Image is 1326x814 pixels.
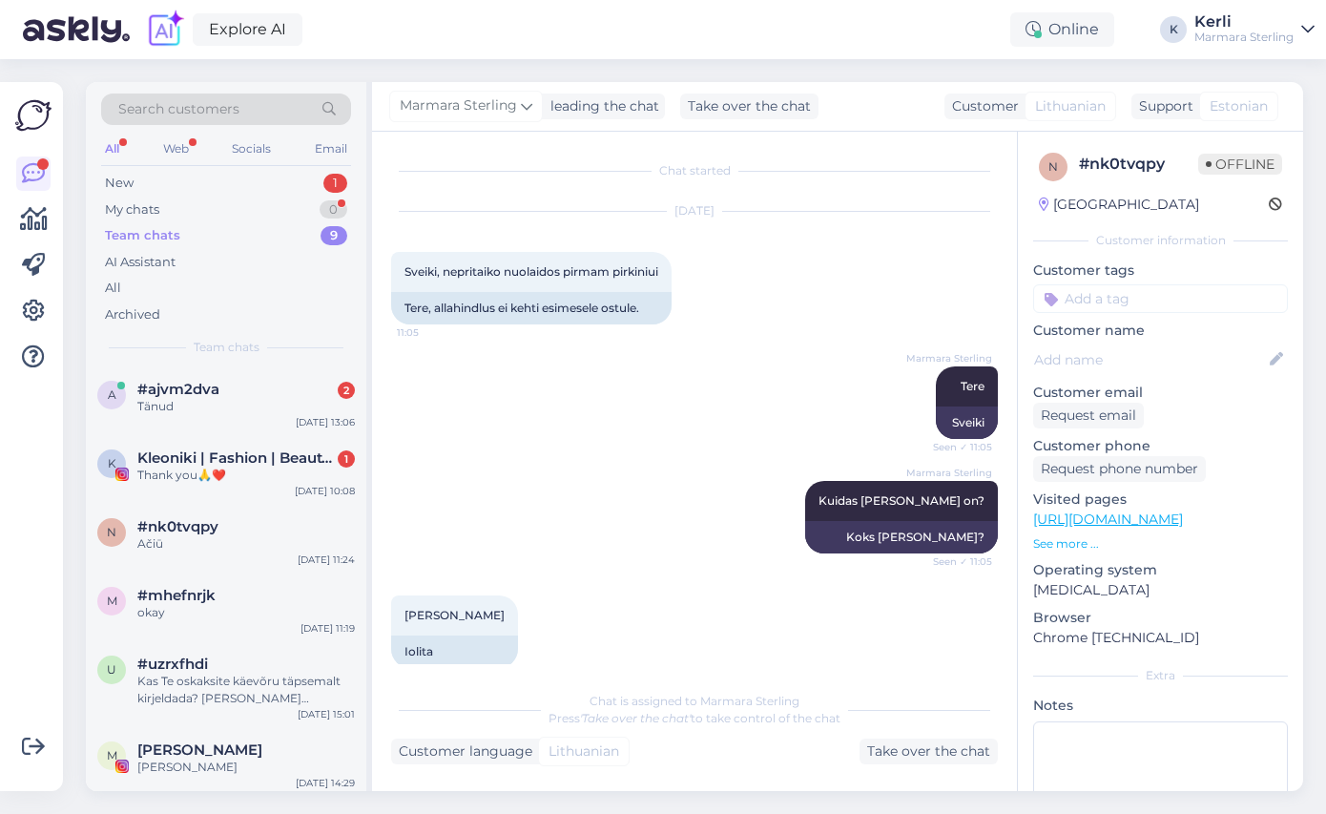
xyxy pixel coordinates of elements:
[108,456,116,470] span: K
[1033,383,1288,403] p: Customer email
[137,587,216,604] span: #mhefnrjk
[298,707,355,721] div: [DATE] 15:01
[1033,511,1183,528] a: [URL][DOMAIN_NAME]
[137,656,208,673] span: #uzrxfhdi
[107,594,117,608] span: m
[105,279,121,298] div: All
[101,136,123,161] div: All
[590,694,799,708] span: Chat is assigned to Marmara Sterling
[860,739,998,764] div: Take over the chat
[961,379,984,393] span: Tere
[549,741,619,762] span: Lithuanian
[391,202,998,219] div: [DATE]
[391,292,672,324] div: Tere, allahindlus ei kehti esimesele ostule.
[107,525,116,539] span: n
[137,449,336,467] span: Kleoniki | Fashion | Beauty | Creator
[137,381,219,398] span: #ajvm2dva
[159,136,193,161] div: Web
[1034,349,1266,370] input: Add name
[338,450,355,468] div: 1
[1033,321,1288,341] p: Customer name
[105,226,180,245] div: Team chats
[1033,261,1288,281] p: Customer tags
[397,325,468,340] span: 11:05
[1033,436,1288,456] p: Customer phone
[137,535,355,553] div: Ačiū
[1194,14,1315,45] a: KerliMarmara Sterling
[1210,96,1268,116] span: Estonian
[137,673,355,707] div: Kas Te oskaksite käevõru täpsemalt kirjeldada? [PERSON_NAME] [PERSON_NAME] umbes müügil nägite?
[549,711,840,725] span: Press to take control of the chat
[1010,12,1114,47] div: Online
[1033,580,1288,600] p: [MEDICAL_DATA]
[391,636,518,668] div: Iolita
[1160,16,1187,43] div: K
[906,351,992,365] span: Marmara Sterling
[906,466,992,480] span: Marmara Sterling
[137,467,355,484] div: Thank you🙏❤️
[323,174,347,193] div: 1
[1194,30,1294,45] div: Marmara Sterling
[1039,195,1199,215] div: [GEOGRAPHIC_DATA]
[15,97,52,134] img: Askly Logo
[108,387,116,402] span: a
[944,96,1019,116] div: Customer
[1033,667,1288,684] div: Extra
[391,162,998,179] div: Chat started
[404,608,505,622] span: [PERSON_NAME]
[1033,490,1288,510] p: Visited pages
[118,99,239,119] span: Search customers
[936,407,998,439] div: Sveiki
[680,94,818,119] div: Take over the chat
[404,264,658,279] span: Sveiki, nepritaiko nuolaidos pirmam pirkiniui
[194,339,259,356] span: Team chats
[137,398,355,415] div: Tänud
[1048,159,1058,174] span: n
[300,621,355,636] div: [DATE] 11:19
[818,493,984,508] span: Kuidas [PERSON_NAME] on?
[805,521,998,553] div: Koks [PERSON_NAME]?
[1079,153,1198,176] div: # nk0tvqpy
[1198,154,1282,175] span: Offline
[228,136,275,161] div: Socials
[1033,284,1288,313] input: Add a tag
[296,776,355,790] div: [DATE] 14:29
[1035,96,1106,116] span: Lithuanian
[105,174,134,193] div: New
[107,662,116,677] span: u
[298,553,355,567] div: [DATE] 11:24
[1033,696,1288,716] p: Notes
[921,440,992,454] span: Seen ✓ 11:05
[921,554,992,569] span: Seen ✓ 11:05
[1033,560,1288,580] p: Operating system
[1033,232,1288,249] div: Customer information
[145,10,185,50] img: explore-ai
[543,96,659,116] div: leading the chat
[295,484,355,498] div: [DATE] 10:08
[400,95,517,116] span: Marmara Sterling
[1033,608,1288,628] p: Browser
[137,518,218,535] span: #nk0tvqpy
[296,415,355,429] div: [DATE] 13:06
[1033,628,1288,648] p: Chrome [TECHNICAL_ID]
[1033,403,1144,428] div: Request email
[105,253,176,272] div: AI Assistant
[338,382,355,399] div: 2
[1033,456,1206,482] div: Request phone number
[1194,14,1294,30] div: Kerli
[1033,535,1288,553] p: See more ...
[1131,96,1193,116] div: Support
[193,13,302,46] a: Explore AI
[137,604,355,621] div: okay
[105,305,160,324] div: Archived
[311,136,351,161] div: Email
[320,200,347,219] div: 0
[137,741,262,759] span: Marita Liepina
[321,226,347,245] div: 9
[107,748,117,762] span: M
[105,200,159,219] div: My chats
[137,759,355,776] div: [PERSON_NAME]
[580,711,691,725] i: 'Take over the chat'
[391,741,532,762] div: Customer language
